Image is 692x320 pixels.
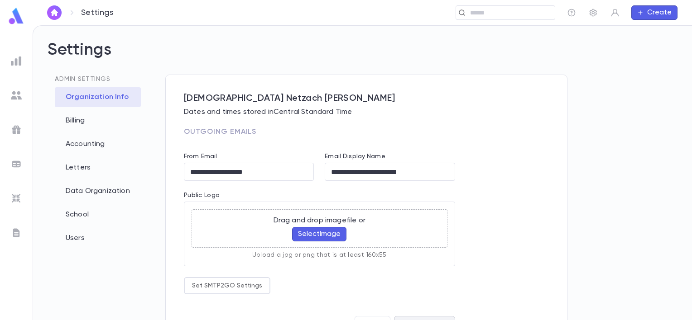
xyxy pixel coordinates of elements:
span: Admin Settings [55,76,111,82]
label: From Email [184,153,217,160]
img: reports_grey.c525e4749d1bce6a11f5fe2a8de1b229.svg [11,56,22,66]
h2: Settings [48,40,678,75]
div: Letters [55,158,141,178]
span: [DEMOGRAPHIC_DATA] Netzach [PERSON_NAME] [184,93,549,104]
p: Upload a jpg or png that is at least 160x55 [252,251,387,259]
label: Email Display Name [325,153,385,160]
div: Organization Info [55,87,141,107]
div: Accounting [55,134,141,154]
div: Data Organization [55,181,141,201]
div: Users [55,228,141,248]
button: Create [631,5,678,20]
button: Set SMTP2GO Settings [184,277,270,294]
div: School [55,205,141,225]
img: students_grey.60c7aba0da46da39d6d829b817ac14fc.svg [11,90,22,101]
button: SelectImage [292,227,346,241]
p: Drag and drop image file or [274,216,365,225]
img: letters_grey.7941b92b52307dd3b8a917253454ce1c.svg [11,227,22,238]
div: Billing [55,111,141,131]
p: Settings [81,8,113,18]
span: Outgoing Emails [184,128,256,136]
img: imports_grey.530a8a0e642e233f2baf0ef88e8c9fcb.svg [11,193,22,204]
p: Public Logo [184,192,455,202]
img: logo [7,7,25,25]
img: batches_grey.339ca447c9d9533ef1741baa751efc33.svg [11,159,22,169]
img: home_white.a664292cf8c1dea59945f0da9f25487c.svg [49,9,60,16]
p: Dates and times stored in Central Standard Time [184,108,549,117]
img: campaigns_grey.99e729a5f7ee94e3726e6486bddda8f1.svg [11,124,22,135]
